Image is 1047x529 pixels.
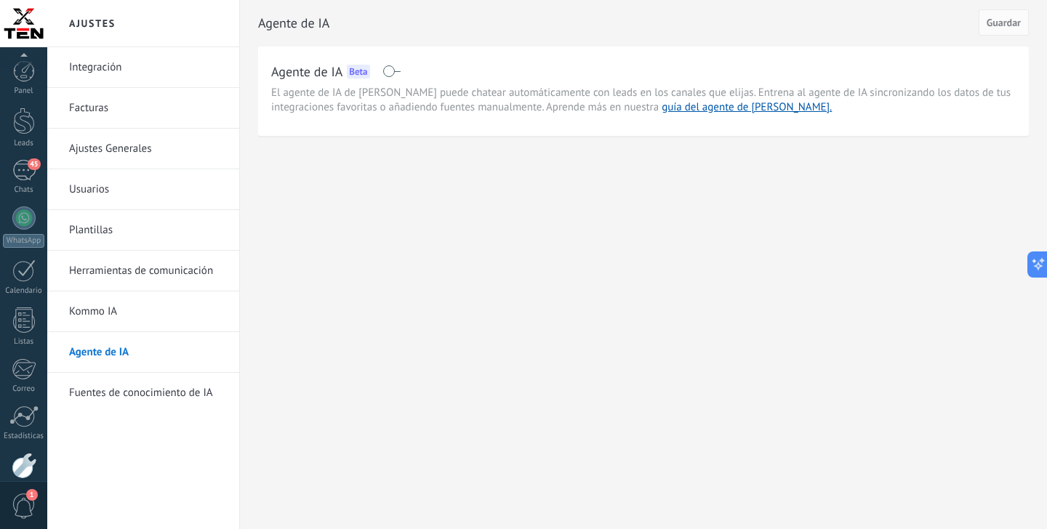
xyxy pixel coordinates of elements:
button: Guardar [979,9,1029,36]
a: Plantillas [69,210,225,251]
div: Chats [3,185,45,195]
div: Calendario [3,286,45,296]
h2: Agente de IA [258,9,979,38]
li: Ajustes Generales [47,129,239,169]
li: Kommo IA [47,291,239,332]
li: Agente de IA [47,332,239,373]
span: Guardar [987,17,1021,28]
div: Listas [3,337,45,347]
a: guía del agente de [PERSON_NAME]. [662,100,832,114]
a: Agente de IA [69,332,225,373]
div: Beta [347,65,369,78]
li: Fuentes de conocimiento de IA [47,373,239,413]
span: 45 [28,158,40,170]
a: Ajustes Generales [69,129,225,169]
li: Plantillas [47,210,239,251]
span: El agente de IA de [PERSON_NAME] puede chatear automáticamente con leads en los canales que elija... [271,86,1016,115]
a: Integración [69,47,225,88]
li: Integración [47,47,239,88]
a: Herramientas de comunicación [69,251,225,291]
a: Fuentes de conocimiento de IA [69,373,225,413]
a: Usuarios [69,169,225,210]
a: Kommo IA [69,291,225,332]
div: Leads [3,139,45,148]
div: Estadísticas [3,432,45,441]
li: Facturas [47,88,239,129]
a: Facturas [69,88,225,129]
span: 1 [26,489,38,501]
div: Correo [3,384,45,394]
h2: Agente de IA [271,62,342,81]
li: Usuarios [47,169,239,210]
div: Panel [3,86,45,96]
li: Herramientas de comunicación [47,251,239,291]
div: WhatsApp [3,234,44,248]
